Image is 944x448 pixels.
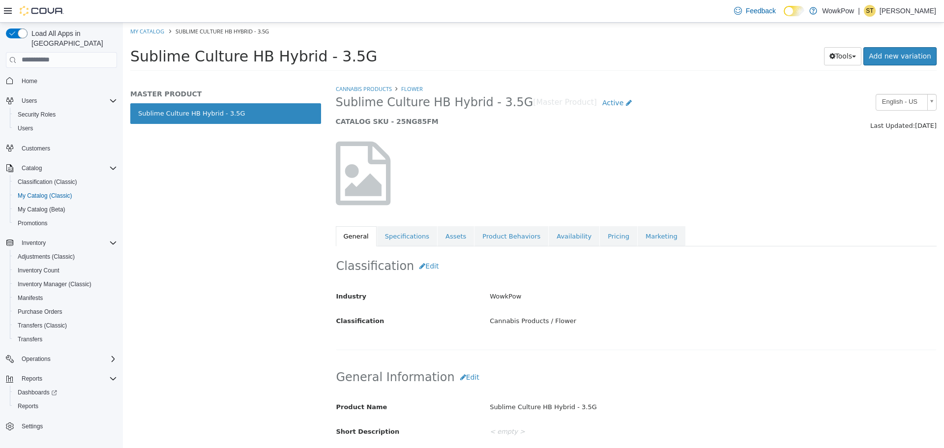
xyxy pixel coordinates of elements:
[14,251,79,263] a: Adjustments (Classic)
[7,5,41,12] a: My Catalog
[14,320,117,331] span: Transfers (Classic)
[10,121,121,135] button: Users
[14,251,117,263] span: Adjustments (Classic)
[10,264,121,277] button: Inventory Count
[22,422,43,430] span: Settings
[10,305,121,319] button: Purchase Orders
[880,5,936,17] p: [PERSON_NAME]
[7,25,254,42] span: Sublime Culture HB Hybrid - 3.5G
[20,6,64,16] img: Cova
[730,1,780,21] a: Feedback
[213,204,254,224] a: General
[22,164,42,172] span: Catalog
[291,235,321,253] button: Edit
[14,204,117,215] span: My Catalog (Beta)
[14,109,59,120] a: Security Roles
[359,376,821,393] div: Sublime Culture HB Hybrid - 3.5G
[213,72,411,88] span: Sublime Culture HB Hybrid - 3.5G
[18,420,47,432] a: Settings
[359,266,821,283] div: WowkPow
[22,97,37,105] span: Users
[14,387,61,398] a: Dashboards
[747,99,792,107] span: Last Updated:
[753,72,800,87] span: English - US
[14,306,66,318] a: Purchase Orders
[213,270,244,277] span: Industry
[410,76,474,84] small: [Master Product]
[10,319,121,332] button: Transfers (Classic)
[18,280,91,288] span: Inventory Manager (Classic)
[18,143,54,154] a: Customers
[18,75,41,87] a: Home
[14,217,117,229] span: Promotions
[213,62,269,70] a: Cannabis Products
[53,5,146,12] span: Sublime Culture HB Hybrid - 3.5G
[14,400,42,412] a: Reports
[18,111,56,119] span: Security Roles
[18,237,50,249] button: Inventory
[426,204,476,224] a: Availability
[18,308,62,316] span: Purchase Orders
[22,77,37,85] span: Home
[14,278,95,290] a: Inventory Manager (Classic)
[18,353,117,365] span: Operations
[22,145,50,152] span: Customers
[866,5,873,17] span: ST
[2,419,121,433] button: Settings
[213,295,262,302] span: Classification
[2,352,121,366] button: Operations
[18,192,72,200] span: My Catalog (Classic)
[14,109,117,120] span: Security Roles
[18,388,57,396] span: Dashboards
[14,387,117,398] span: Dashboards
[10,203,121,216] button: My Catalog (Beta)
[213,346,814,364] h2: General Information
[18,402,38,410] span: Reports
[10,332,121,346] button: Transfers
[2,74,121,88] button: Home
[18,75,117,87] span: Home
[10,291,121,305] button: Manifests
[14,265,117,276] span: Inventory Count
[213,405,277,413] span: Short Description
[10,386,121,399] a: Dashboards
[14,292,117,304] span: Manifests
[18,95,117,107] span: Users
[332,346,362,364] button: Edit
[18,373,117,385] span: Reports
[14,292,47,304] a: Manifests
[18,353,55,365] button: Operations
[18,162,46,174] button: Catalog
[14,122,37,134] a: Users
[2,372,121,386] button: Reports
[14,278,117,290] span: Inventory Manager (Classic)
[740,25,814,43] a: Add new variation
[10,108,121,121] button: Security Roles
[14,176,117,188] span: Classification (Classic)
[784,6,804,16] input: Dark Mode
[22,239,46,247] span: Inventory
[22,355,51,363] span: Operations
[254,204,314,224] a: Specifications
[18,219,48,227] span: Promotions
[10,175,121,189] button: Classification (Classic)
[753,71,814,88] a: English - US
[7,67,198,76] h5: MASTER PRODUCT
[10,216,121,230] button: Promotions
[18,373,46,385] button: Reports
[474,71,514,90] a: Active
[784,16,784,17] span: Dark Mode
[477,204,514,224] a: Pricing
[14,320,71,331] a: Transfers (Classic)
[18,162,117,174] span: Catalog
[315,204,351,224] a: Assets
[18,95,41,107] button: Users
[822,5,854,17] p: WowkPow
[10,250,121,264] button: Adjustments (Classic)
[10,399,121,413] button: Reports
[14,217,52,229] a: Promotions
[2,236,121,250] button: Inventory
[18,335,42,343] span: Transfers
[18,124,33,132] span: Users
[14,176,81,188] a: Classification (Classic)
